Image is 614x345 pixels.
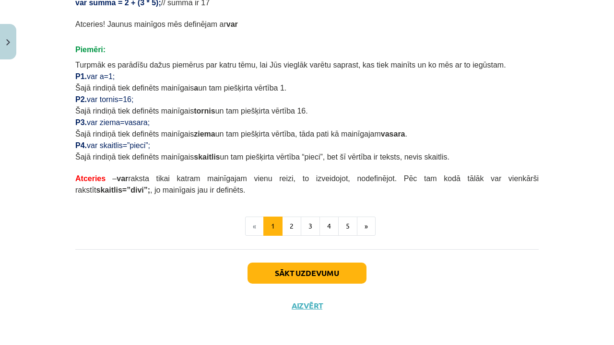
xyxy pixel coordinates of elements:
[75,107,308,115] span: Šajā rindiņā tiek definēts mainīgais un tam piešķirta vērtība 16.
[194,153,220,161] b: skaitlis
[194,107,215,115] b: tornis
[87,118,150,126] span: var ziema=vasara;
[75,141,87,149] span: P4.
[75,118,87,126] span: P3.
[87,141,150,149] span: var skaitlis=”pieci”;
[75,217,539,236] nav: Page navigation example
[263,217,283,236] button: 1
[75,20,238,28] span: Atceries! Jaunus mainīgos mēs definējam ar
[75,72,87,80] span: P1.
[301,217,320,236] button: 3
[289,301,325,310] button: Aizvērt
[357,217,376,236] button: »
[87,95,133,103] span: var tornis=16;
[96,186,151,194] b: skaitlis=”divi”;
[282,217,301,236] button: 2
[6,39,10,46] img: icon-close-lesson-0947bae3869378f0d4975bcd49f059093ad1ed9edebbc8119c70593378902aed.svg
[87,72,115,80] span: var a=1;
[75,153,449,161] span: Šajā rindiņā tiek definēts mainīgais un tam piešķirta vērtība “pieci”, bet šī vērtība ir teksts, ...
[75,95,87,103] span: P2.
[75,61,506,69] span: Turpmāk es parādīšu dažus piemērus par katru tēmu, lai Jūs vieglāk varētu saprast, kas tiek mainī...
[194,84,198,92] b: a
[75,130,407,138] span: Šajā rindiņā tiek definēts mainīgais un tam piešķirta vērtība, tāda pati kā mainīgajam .
[226,20,238,28] b: var
[319,217,339,236] button: 4
[75,174,106,183] span: Atceries
[381,130,405,138] b: vasara
[75,46,106,54] span: Piemēri:
[248,263,366,284] button: Sākt uzdevumu
[117,174,128,183] b: var
[194,130,215,138] b: ziema
[338,217,357,236] button: 5
[75,174,539,194] span: – raksta tikai katram mainīgajam vienu reizi, to izveidojot, nodefinējot. Pēc tam kodā tālāk var ...
[75,84,286,92] span: Šajā rindiņā tiek definēts mainīgais un tam piešķirta vērtība 1.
